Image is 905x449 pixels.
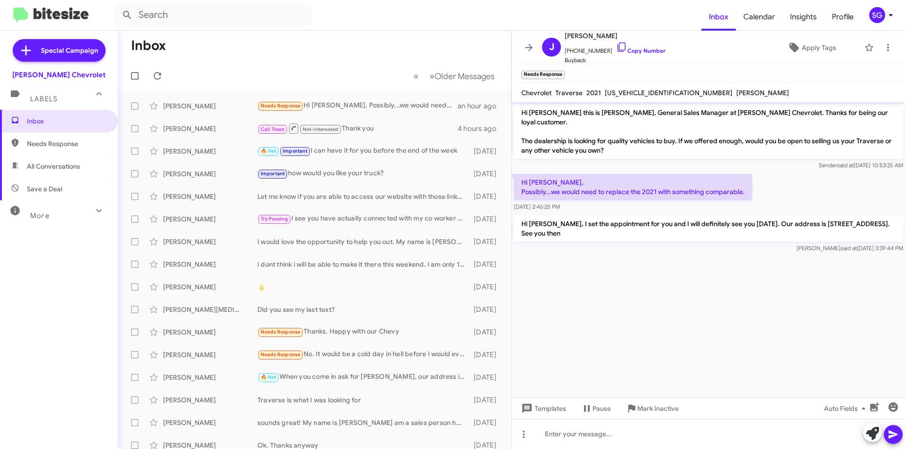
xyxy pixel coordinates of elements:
span: Templates [519,400,566,417]
a: Copy Number [616,47,666,54]
div: [DATE] [469,373,504,382]
input: Search [114,4,312,26]
div: [PERSON_NAME] [163,214,257,224]
span: Special Campaign [41,46,98,55]
div: [PERSON_NAME] [163,373,257,382]
div: I can have it for you before the end of the week [257,146,469,156]
div: Let me know if you are able to access our website with those links, I may have to text them off m... [257,192,469,201]
p: Hi [PERSON_NAME] this is [PERSON_NAME], General Sales Manager at [PERSON_NAME] Chevrolet. Thanks ... [514,104,903,159]
div: 🖕 [257,282,469,292]
span: [PERSON_NAME] [736,89,789,97]
span: Apply Tags [802,39,836,56]
div: [PERSON_NAME][MEDICAL_DATA] [163,305,257,314]
div: [PERSON_NAME] [163,101,257,111]
span: Traverse [555,89,583,97]
span: 🔥 Hot [261,374,277,380]
div: [DATE] [469,327,504,337]
span: Pause [592,400,611,417]
div: [PERSON_NAME] [163,260,257,269]
div: When you come in ask for [PERSON_NAME], our address is [STREET_ADDRESS] [257,372,469,383]
div: [DATE] [469,214,504,224]
div: I would love the opportunity to help you out. My name is [PERSON_NAME] am part of the sales team ... [257,237,469,246]
span: said at [837,162,854,169]
div: [DATE] [469,169,504,179]
button: Pause [574,400,618,417]
div: [PERSON_NAME] [163,147,257,156]
div: SG [869,7,885,23]
span: Auto Fields [824,400,869,417]
div: [PERSON_NAME] [163,237,257,246]
span: Older Messages [435,71,494,82]
span: [DATE] 2:46:25 PM [514,203,560,210]
span: Needs Response [261,351,301,358]
span: Inbox [27,116,107,126]
div: [DATE] [469,350,504,359]
span: More [30,212,49,220]
button: Auto Fields [816,400,877,417]
p: Hi [PERSON_NAME], I set the appointment for you and I will definitely see you [DATE]. Our address... [514,215,903,242]
div: I dont think i will be able to make it there this weekend. I am only 1 year into my lease so I ma... [257,260,469,269]
span: [PERSON_NAME] [DATE] 3:39:44 PM [797,245,903,252]
span: said at [840,245,857,252]
div: [PERSON_NAME] [163,395,257,405]
span: Needs Response [261,103,301,109]
nav: Page navigation example [408,66,500,86]
div: [PERSON_NAME] [163,192,257,201]
span: [US_VEHICLE_IDENTIFICATION_NUMBER] [605,89,732,97]
span: Not-Interested [303,126,339,132]
div: Thank you [257,122,458,134]
div: Traverse is what I was looking for [257,395,469,405]
h1: Inbox [131,38,166,53]
div: Did you see my last text? [257,305,469,314]
span: 2021 [586,89,601,97]
span: Chevrolet [521,89,551,97]
span: Call Them [261,126,285,132]
div: [PERSON_NAME] [163,327,257,337]
span: Needs Response [261,329,301,335]
div: how would you like your truck? [257,168,469,179]
span: « [413,70,419,82]
span: Mark Inactive [637,400,679,417]
span: 🔥 Hot [261,148,277,154]
span: Inbox [701,3,736,31]
span: Important [283,148,307,154]
div: [PERSON_NAME] [163,418,257,427]
div: [PERSON_NAME] Chevrolet [12,70,106,80]
div: sounds great! My name is [PERSON_NAME] am a sales person here at the dealership. My phone number ... [257,418,469,427]
span: [PHONE_NUMBER] [565,41,666,56]
div: I see you have actually connected with my co worker [PERSON_NAME], She will be able to help you o... [257,213,469,224]
div: [DATE] [469,147,504,156]
div: [DATE] [469,192,504,201]
div: Thanks. Happy with our Chevy [257,327,469,337]
span: » [429,70,435,82]
div: No. It would be a cold day in hell before I would ever do business with you guys again [257,349,469,360]
span: Sender [DATE] 10:53:25 AM [819,162,903,169]
button: Previous [408,66,424,86]
button: Templates [512,400,574,417]
span: Save a Deal [27,184,62,194]
span: Needs Response [27,139,107,148]
a: Special Campaign [13,39,106,62]
span: Important [261,171,285,177]
div: [PERSON_NAME] [163,282,257,292]
a: Insights [782,3,824,31]
span: J [549,40,554,55]
button: Next [424,66,500,86]
div: [DATE] [469,305,504,314]
div: [DATE] [469,282,504,292]
div: [PERSON_NAME] [163,350,257,359]
a: Profile [824,3,861,31]
div: an hour ago [458,101,504,111]
div: [DATE] [469,395,504,405]
div: [DATE] [469,237,504,246]
button: Apply Tags [763,39,860,56]
div: 4 hours ago [458,124,504,133]
div: [PERSON_NAME] [163,169,257,179]
small: Needs Response [521,71,565,79]
span: [PERSON_NAME] [565,30,666,41]
a: Calendar [736,3,782,31]
button: SG [861,7,895,23]
div: [PERSON_NAME] [163,124,257,133]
